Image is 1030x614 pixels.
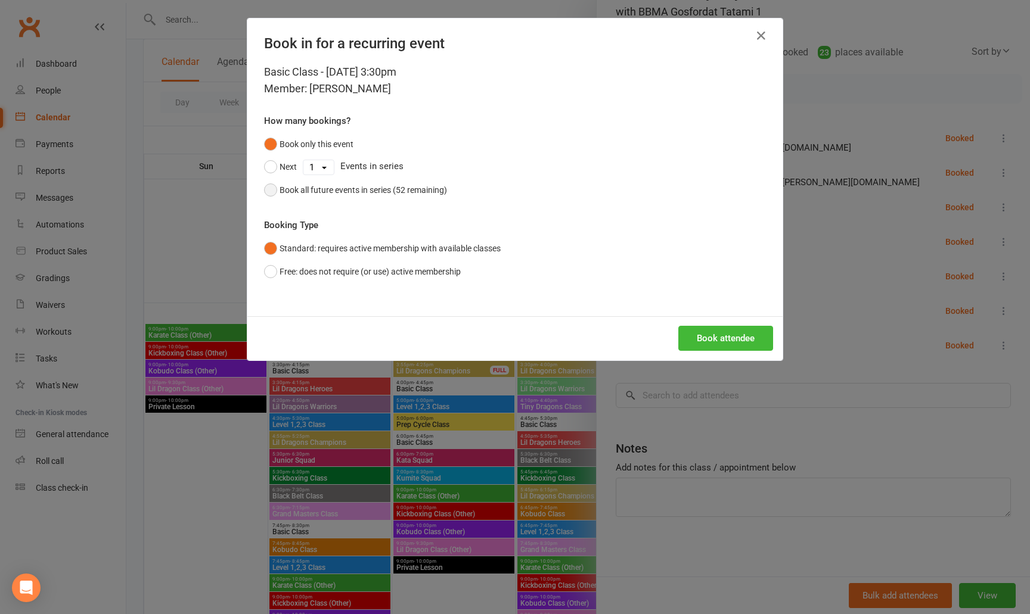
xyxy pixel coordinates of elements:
label: How many bookings? [264,114,350,128]
button: Book attendee [678,326,773,351]
button: Next [264,155,297,178]
div: Open Intercom Messenger [12,574,41,602]
h4: Book in for a recurring event [264,35,766,52]
button: Close [752,26,771,45]
button: Free: does not require (or use) active membership [264,260,461,283]
div: Events in series [264,155,766,178]
button: Standard: requires active membership with available classes [264,237,501,260]
div: Book all future events in series (52 remaining) [280,183,447,197]
div: Basic Class - [DATE] 3:30pm Member: [PERSON_NAME] [264,64,766,97]
label: Booking Type [264,218,318,232]
button: Book only this event [264,133,353,155]
button: Book all future events in series (52 remaining) [264,179,447,201]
